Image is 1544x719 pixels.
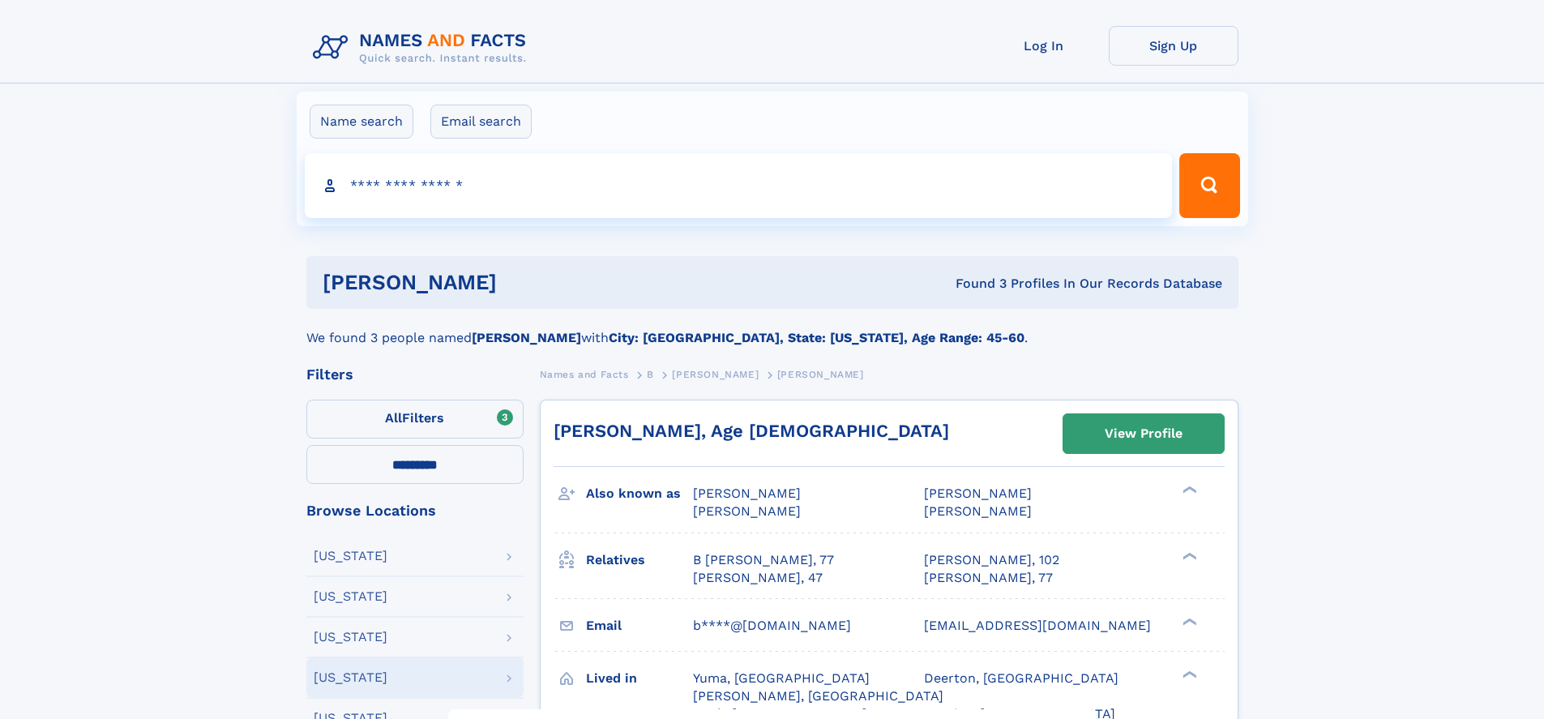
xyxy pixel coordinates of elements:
[647,364,654,384] a: B
[924,503,1032,519] span: [PERSON_NAME]
[323,272,726,293] h1: [PERSON_NAME]
[777,369,864,380] span: [PERSON_NAME]
[924,486,1032,501] span: [PERSON_NAME]
[693,486,801,501] span: [PERSON_NAME]
[385,410,402,426] span: All
[586,612,693,640] h3: Email
[693,569,823,587] a: [PERSON_NAME], 47
[1178,550,1198,561] div: ❯
[1178,616,1198,627] div: ❯
[310,105,413,139] label: Name search
[430,105,532,139] label: Email search
[693,670,870,686] span: Yuma, [GEOGRAPHIC_DATA]
[1063,414,1224,453] a: View Profile
[306,309,1238,348] div: We found 3 people named with .
[672,369,759,380] span: [PERSON_NAME]
[586,546,693,574] h3: Relatives
[672,364,759,384] a: [PERSON_NAME]
[314,631,387,644] div: [US_STATE]
[314,550,387,563] div: [US_STATE]
[1178,669,1198,679] div: ❯
[306,503,524,518] div: Browse Locations
[924,569,1053,587] a: [PERSON_NAME], 77
[979,26,1109,66] a: Log In
[693,688,943,704] span: [PERSON_NAME], [GEOGRAPHIC_DATA]
[1105,415,1183,452] div: View Profile
[924,670,1118,686] span: Deerton, [GEOGRAPHIC_DATA]
[924,618,1151,633] span: [EMAIL_ADDRESS][DOMAIN_NAME]
[314,590,387,603] div: [US_STATE]
[726,275,1222,293] div: Found 3 Profiles In Our Records Database
[586,665,693,692] h3: Lived in
[306,26,540,70] img: Logo Names and Facts
[1178,485,1198,495] div: ❯
[647,369,654,380] span: B
[314,671,387,684] div: [US_STATE]
[1179,153,1239,218] button: Search Button
[693,551,834,569] a: B [PERSON_NAME], 77
[1109,26,1238,66] a: Sign Up
[305,153,1173,218] input: search input
[554,421,949,441] a: [PERSON_NAME], Age [DEMOGRAPHIC_DATA]
[540,364,629,384] a: Names and Facts
[472,330,581,345] b: [PERSON_NAME]
[693,503,801,519] span: [PERSON_NAME]
[306,400,524,439] label: Filters
[609,330,1024,345] b: City: [GEOGRAPHIC_DATA], State: [US_STATE], Age Range: 45-60
[586,480,693,507] h3: Also known as
[306,367,524,382] div: Filters
[924,551,1059,569] a: [PERSON_NAME], 102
